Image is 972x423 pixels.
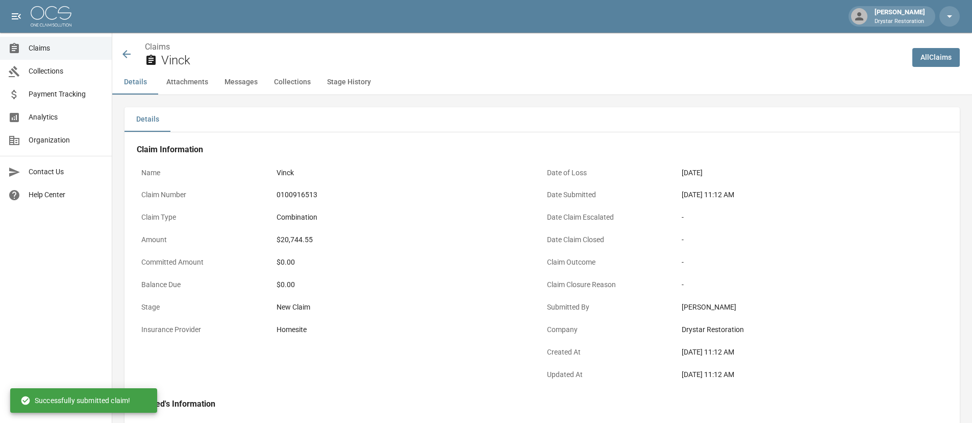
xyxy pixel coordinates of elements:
[29,112,104,123] span: Analytics
[277,302,538,313] div: New Claim
[912,48,960,67] a: AllClaims
[29,66,104,77] span: Collections
[542,185,678,205] p: Date Submitted
[137,320,272,340] p: Insurance Provider
[31,6,71,27] img: ocs-logo-white-transparent.png
[542,342,678,362] p: Created At
[158,70,216,95] button: Attachments
[542,365,678,385] p: Updated At
[145,42,170,52] a: Claims
[137,297,272,317] p: Stage
[29,190,104,200] span: Help Center
[124,107,170,132] button: Details
[542,320,678,340] p: Company
[542,275,678,295] p: Claim Closure Reason
[542,230,678,250] p: Date Claim Closed
[112,70,972,95] div: anchor tabs
[277,212,317,223] div: Combination
[682,257,943,268] div: -
[682,369,943,380] div: [DATE] 11:12 AM
[277,324,307,335] div: Homesite
[161,53,904,68] h2: Vinck
[542,252,678,272] p: Claim Outcome
[277,168,294,178] div: Vinck
[542,297,678,317] p: Submitted By
[137,163,272,183] p: Name
[137,275,272,295] p: Balance Due
[137,145,948,155] h4: Claim Information
[870,7,929,26] div: [PERSON_NAME]
[137,207,272,227] p: Claim Type
[682,347,943,358] div: [DATE] 11:12 AM
[682,234,943,245] div: -
[145,41,904,53] nav: breadcrumb
[682,190,943,200] div: [DATE] 11:12 AM
[682,324,943,335] div: Drystar Restoration
[277,190,317,200] div: 0100916513
[6,6,27,27] button: open drawer
[319,70,379,95] button: Stage History
[112,70,158,95] button: Details
[216,70,266,95] button: Messages
[682,302,943,313] div: [PERSON_NAME]
[137,185,272,205] p: Claim Number
[266,70,319,95] button: Collections
[137,230,272,250] p: Amount
[277,234,313,245] div: $20,744.55
[542,163,678,183] p: Date of Loss
[875,17,925,26] p: Drystar Restoration
[20,391,130,410] div: Successfully submitted claim!
[137,252,272,272] p: Committed Amount
[124,107,960,132] div: details tabs
[277,279,538,290] div: $0.00
[29,43,104,54] span: Claims
[682,212,943,223] div: -
[542,207,678,227] p: Date Claim Escalated
[682,168,703,178] div: [DATE]
[29,89,104,100] span: Payment Tracking
[29,167,104,177] span: Contact Us
[682,279,943,290] div: -
[137,399,948,409] h4: Insured's Information
[29,135,104,146] span: Organization
[277,257,538,268] div: $0.00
